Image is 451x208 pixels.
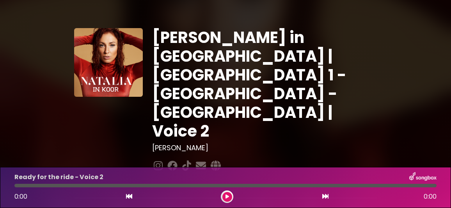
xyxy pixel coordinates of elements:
h1: [PERSON_NAME] in [GEOGRAPHIC_DATA] | [GEOGRAPHIC_DATA] 1 - [GEOGRAPHIC_DATA] - [GEOGRAPHIC_DATA] ... [152,28,377,140]
span: 0:00 [14,192,27,201]
p: Ready for the ride - Voice 2 [14,172,103,182]
h3: [PERSON_NAME] [152,144,377,152]
img: YTVS25JmS9CLUqXqkEhs [74,28,143,97]
img: songbox-logo-white.png [409,172,437,182]
span: 0:00 [424,192,437,201]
